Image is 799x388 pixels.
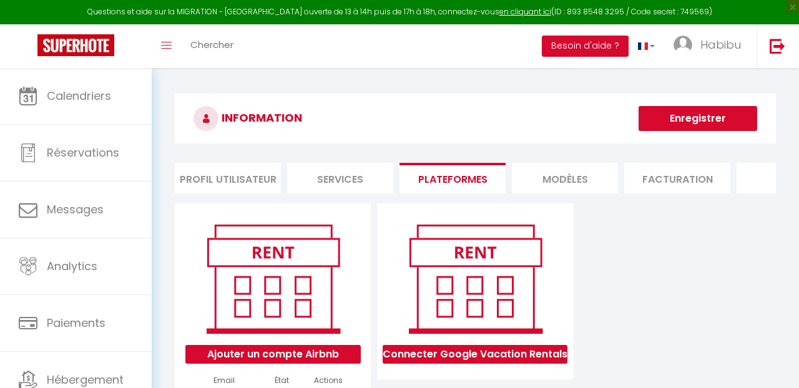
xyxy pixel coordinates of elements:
[287,163,393,193] li: Services
[47,88,111,104] span: Calendriers
[624,163,730,193] li: Facturation
[396,219,555,339] img: rent.png
[383,345,567,364] button: Connecter Google Vacation Rentals
[639,106,757,131] button: Enregistrer
[190,38,233,51] span: Chercher
[770,38,785,54] img: logout
[47,372,124,387] span: Hébergement
[512,163,618,193] li: MODÈLES
[47,315,105,331] span: Paiements
[181,24,243,68] a: Chercher
[175,163,281,193] li: Profil Utilisateur
[399,163,506,193] li: Plateformes
[700,37,741,52] span: Habibu
[37,34,114,56] img: Super Booking
[194,219,353,339] img: rent.png
[185,345,361,364] button: Ajouter un compte Airbnb
[542,36,629,57] button: Besoin d'aide ?
[47,201,104,217] span: Messages
[47,145,119,160] span: Réservations
[674,36,692,54] img: ...
[175,94,776,143] h3: INFORMATION
[499,6,551,17] a: en cliquant ici
[47,258,97,274] span: Analytics
[664,24,757,68] a: ... Habibu
[747,336,799,388] iframe: LiveChat chat widget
